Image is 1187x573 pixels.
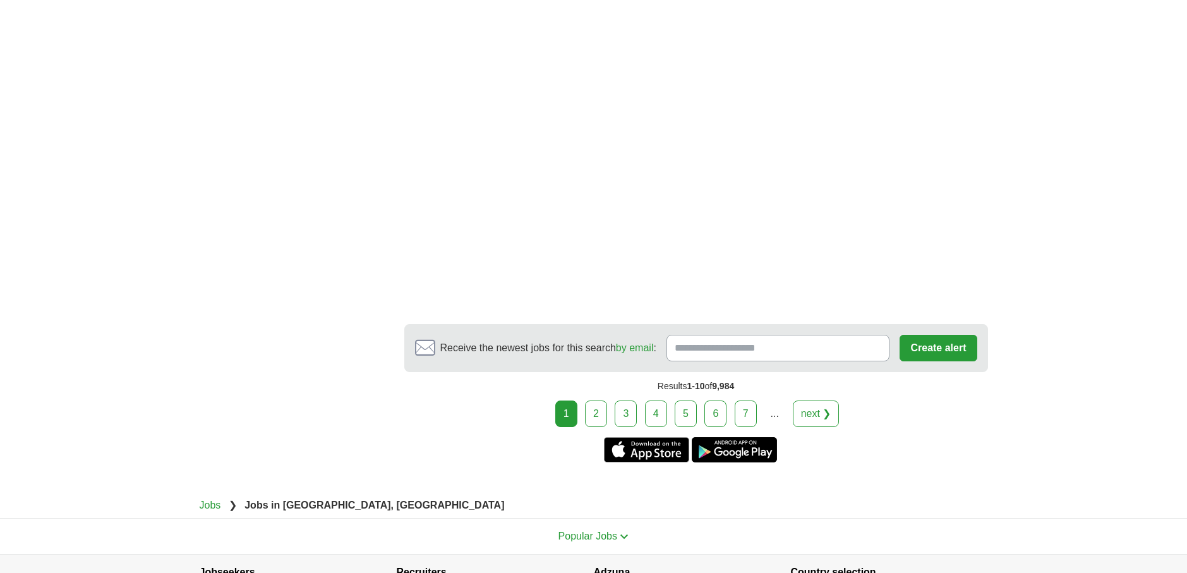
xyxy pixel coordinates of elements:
div: Results of [404,372,988,401]
a: 6 [704,401,726,427]
a: Jobs [200,500,221,510]
img: toggle icon [620,534,629,540]
a: Get the Android app [692,437,777,462]
span: Popular Jobs [558,531,617,541]
a: Get the iPhone app [604,437,689,462]
span: 1-10 [687,381,704,391]
span: 9,984 [712,381,734,391]
a: next ❯ [793,401,840,427]
button: Create alert [900,335,977,361]
a: by email [616,342,654,353]
a: 7 [735,401,757,427]
div: ... [762,401,787,426]
div: 1 [555,401,577,427]
span: ❯ [229,500,237,510]
span: Receive the newest jobs for this search : [440,341,656,356]
strong: Jobs in [GEOGRAPHIC_DATA], [GEOGRAPHIC_DATA] [244,500,504,510]
a: 3 [615,401,637,427]
a: 5 [675,401,697,427]
a: 2 [585,401,607,427]
a: 4 [645,401,667,427]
